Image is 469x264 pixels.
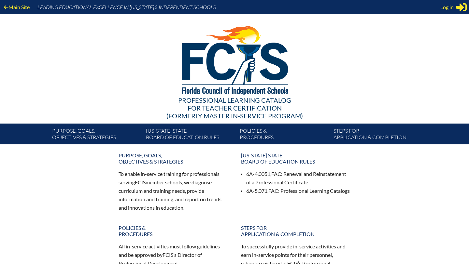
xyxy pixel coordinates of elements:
svg: Sign in or register [456,2,467,12]
span: FCIS [135,179,146,185]
li: 6A-4.0051, : Renewal and Reinstatement of a Professional Certificate [246,170,350,187]
li: 6A-5.071, : Professional Learning Catalogs [246,187,350,195]
a: Purpose, goals,objectives & strategies [50,126,143,144]
span: Log in [440,3,454,11]
a: [US_STATE] StateBoard of Education rules [143,126,237,144]
div: Professional Learning Catalog (formerly Master In-service Program) [47,96,422,120]
span: FAC [268,188,278,194]
span: for Teacher Certification [188,104,282,112]
a: Steps forapplication & completion [331,126,425,144]
a: [US_STATE] StateBoard of Education rules [237,150,354,167]
img: FCISlogo221.eps [167,14,302,103]
a: Policies &Procedures [237,126,331,144]
a: Purpose, goals,objectives & strategies [115,150,232,167]
span: FCIS [163,252,173,258]
span: FAC [271,171,281,177]
a: Policies &Procedures [115,222,232,240]
p: To enable in-service training for professionals serving member schools, we diagnose curriculum an... [119,170,228,212]
a: Main Site [1,3,32,11]
a: Steps forapplication & completion [237,222,354,240]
